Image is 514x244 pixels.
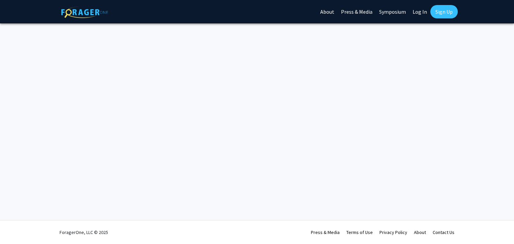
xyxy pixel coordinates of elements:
[379,229,407,235] a: Privacy Policy
[346,229,373,235] a: Terms of Use
[61,6,108,18] img: ForagerOne Logo
[430,5,458,18] a: Sign Up
[311,229,340,235] a: Press & Media
[60,221,108,244] div: ForagerOne, LLC © 2025
[433,229,454,235] a: Contact Us
[414,229,426,235] a: About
